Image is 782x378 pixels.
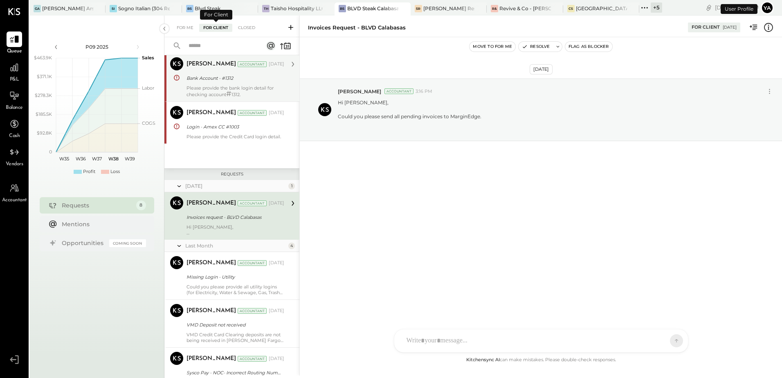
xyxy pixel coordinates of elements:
[142,85,154,91] text: Labor
[384,88,413,94] div: Accountant
[0,180,28,204] a: Accountant
[0,116,28,140] a: Cash
[110,169,120,175] div: Loss
[238,110,267,116] div: Accountant
[200,10,232,20] div: For Client
[195,5,220,12] div: Blvd Steak
[187,307,236,315] div: [PERSON_NAME]
[491,5,498,12] div: R&
[238,308,267,314] div: Accountant
[187,123,282,131] div: Login - Amex CC #1003
[565,42,612,52] button: Flag as Blocker
[142,120,155,126] text: COGS
[519,42,553,52] button: Resolve
[347,5,398,12] div: BLVD Steak Calabasas
[35,92,52,98] text: $278.3K
[110,5,117,12] div: SI
[187,332,284,343] div: VMD Credit Card Clearing deposits are not being received in [PERSON_NAME] Fargo account 3123.They...
[238,356,267,362] div: Accountant
[75,156,85,162] text: W36
[187,273,282,281] div: Missing Login - Utility
[173,24,198,32] div: For Me
[187,109,236,117] div: [PERSON_NAME]
[187,199,236,207] div: [PERSON_NAME]
[108,156,118,162] text: W38
[187,369,282,377] div: Sysco Pay - NOC- Incorrect Routing Number
[34,55,52,61] text: $463.9K
[269,308,284,314] div: [DATE]
[692,24,720,31] div: For Client
[269,61,284,67] div: [DATE]
[6,104,23,112] span: Balance
[308,24,406,32] div: Invoices request - BLVD Calabasas
[0,32,28,55] a: Queue
[187,321,282,329] div: VMD Deposit not received
[186,5,193,12] div: BS
[6,161,23,168] span: Vendors
[238,61,267,67] div: Accountant
[761,1,774,14] button: Ya
[169,171,295,177] div: Requests
[37,130,52,136] text: $92.8K
[187,355,236,363] div: [PERSON_NAME]
[530,64,553,74] div: [DATE]
[187,60,236,68] div: [PERSON_NAME]
[109,239,146,247] div: Coming Soon
[199,24,232,32] div: For Client
[338,99,481,134] p: Hi [PERSON_NAME], Could you please send all pending invoices to MarginEdge.
[0,88,28,112] a: Balance
[269,200,284,207] div: [DATE]
[142,55,154,61] text: Sales
[7,48,22,55] span: Queue
[37,74,52,79] text: $371.1K
[423,5,474,12] div: [PERSON_NAME] Restaurant & Deli
[721,4,757,14] div: User Profile
[576,5,627,12] div: [GEOGRAPHIC_DATA][PERSON_NAME]
[269,260,284,266] div: [DATE]
[49,149,52,155] text: 0
[83,169,95,175] div: Profit
[288,243,295,249] div: 4
[567,5,575,12] div: CS
[187,259,236,267] div: [PERSON_NAME]
[499,5,551,12] div: Revive & Co - [PERSON_NAME]
[59,156,69,162] text: W35
[62,43,132,50] div: P09 2025
[416,88,432,95] span: 3:16 PM
[415,5,422,12] div: SR
[9,133,20,140] span: Cash
[187,284,284,295] div: Could you please provide all utility logins (for Electricity, Water & Sewage, Gas, Trash removal ...
[187,74,282,82] div: Bank Account - #1312
[136,200,146,210] div: 8
[34,5,41,12] div: GA
[2,197,27,204] span: Accountant
[470,42,515,52] button: Move to for me
[723,25,737,30] div: [DATE]
[187,85,284,97] div: Please provide the bank login detail for checking account 1312.
[185,242,286,249] div: Last Month
[62,220,142,228] div: Mentions
[42,5,93,12] div: [PERSON_NAME] Arso
[238,200,267,206] div: Accountant
[0,144,28,168] a: Vendors
[187,213,282,221] div: Invoices request - BLVD Calabasas
[715,4,759,11] div: [DATE]
[705,3,713,12] div: copy link
[288,183,295,189] div: 1
[118,5,169,12] div: Sogno Italian (304 Restaurant)
[269,355,284,362] div: [DATE]
[62,239,105,247] div: Opportunities
[187,134,284,139] div: Please provide the Credit Card login detail.
[651,2,662,13] div: + 5
[262,5,270,12] div: TH
[269,110,284,116] div: [DATE]
[185,182,286,189] div: [DATE]
[10,76,19,83] span: P&L
[187,224,284,236] div: Hi [PERSON_NAME], Could you please send all pending invoices to MarginEdge.
[36,111,52,117] text: $185.5K
[204,342,209,351] span: #
[92,156,102,162] text: W37
[0,60,28,83] a: P&L
[238,260,267,266] div: Accountant
[62,201,132,209] div: Requests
